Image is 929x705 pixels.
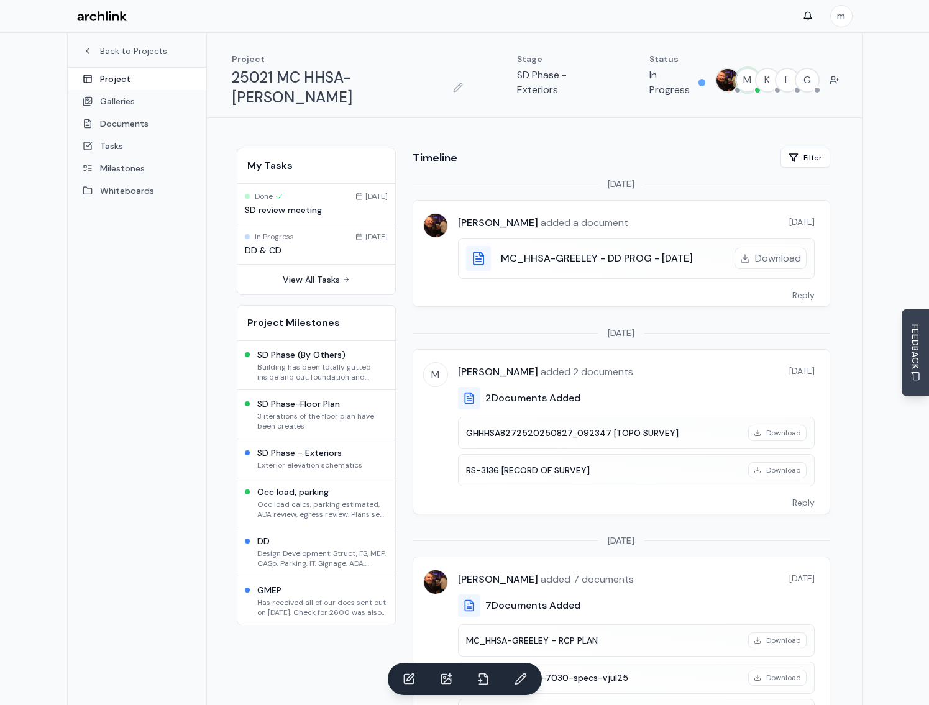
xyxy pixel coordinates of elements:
h3: DD [257,535,388,547]
span: added 2 documents [538,365,633,378]
span: [DATE] [608,178,634,190]
h3: 7 Documents Added [485,598,580,613]
span: added a document [538,216,628,229]
button: Reply [777,491,830,514]
span: Download [766,673,801,683]
h1: 25021 MC HHSA-[PERSON_NAME] [232,68,445,107]
span: G [796,69,818,91]
h2: Project Milestones [247,316,385,330]
button: K [755,68,780,93]
h3: SD Phase-Floor Plan [257,398,388,410]
span: [DATE] [608,534,634,547]
p: SD Phase - Exteriors [517,68,600,98]
a: Project [68,68,206,90]
span: [PERSON_NAME] [458,216,538,229]
button: Filter [780,148,830,168]
h4: RS-3136 [RECORD OF SURVEY] [466,464,741,476]
span: Download [755,251,801,266]
a: Documents [68,112,206,135]
img: MARC JONES [716,69,739,91]
span: Download [766,428,801,438]
h4: GHHHSA8272520250827_092347 [TOPO SURVEY] [466,427,741,439]
span: [DATE] [789,216,815,228]
h2: My Tasks [247,158,385,173]
p: Project [232,53,467,65]
p: Has received all of our docs sent out on [DATE]. Check for 2600 was also received. Team leader sh... [257,598,388,617]
p: Exterior elevation schematics [257,460,362,470]
p: Status [649,53,705,65]
p: Occ load calcs, parking estimated, ADA review, egress review. Plans sent to [GEOGRAPHIC_DATA] for... [257,499,388,519]
a: View All Tasks [283,273,350,286]
span: M [736,69,759,91]
span: [DATE] [608,327,634,339]
span: [PERSON_NAME] [458,573,538,586]
span: Download [766,635,801,645]
h3: SD review meeting [245,204,388,216]
span: FEEDBACK [909,324,922,369]
a: Whiteboards [68,180,206,202]
p: In Progress [649,68,693,98]
h3: SD Phase - Exteriors [257,447,362,459]
h3: 2 Documents Added [485,391,580,406]
span: K [756,69,779,91]
h4: plt-led-area-light-7030-specs-vjul25 [466,671,741,684]
button: L [775,68,800,93]
h4: MC_HHSA-GREELEY - RCP PLAN [466,634,741,647]
button: M [735,68,760,93]
span: [DATE] [789,572,815,584]
button: Download [735,248,807,269]
button: Send Feedback [902,309,929,396]
span: Done [255,191,283,201]
span: Download [766,465,801,475]
p: 3 iterations of the floor plan have been creates [257,411,388,431]
button: Download [748,425,807,441]
button: Reply [777,284,830,306]
span: added 7 documents [538,573,634,586]
span: M [424,363,447,386]
h3: SD Phase (By Others) [257,348,388,361]
div: [DATE] [355,232,388,242]
span: m [831,6,852,27]
span: L [776,69,799,91]
a: Back to Projects [83,45,191,57]
button: Download [748,632,807,648]
img: Archlink [77,11,127,22]
h2: Timeline [413,149,457,166]
button: Download [748,670,807,686]
img: MARC JONES [424,570,447,594]
a: Tasks [68,135,206,157]
span: [DATE] [789,365,815,377]
a: Milestones [68,157,206,180]
div: [DATE] [355,191,388,201]
p: Building has been totally gutted inside and out. foundation and framing - walls and roof remain. [257,362,388,382]
button: G [795,68,820,93]
h3: Occ load, parking [257,486,388,498]
span: [PERSON_NAME] [458,365,538,378]
p: Design Development: Struct, FS, MEP, CASp, Parking, IT, Signage, ADA, Egress, Etc. [257,548,388,568]
a: Galleries [68,90,206,112]
p: Stage [517,53,600,65]
button: Download [748,462,807,478]
h3: GMEP [257,584,388,596]
span: In Progress [255,232,294,242]
h3: DD & CD [245,244,388,257]
h3: MC_HHSA-GREELEY - DD PROG - [DATE] [501,251,693,266]
button: MARC JONES [715,68,740,93]
img: MARC JONES [424,214,447,237]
